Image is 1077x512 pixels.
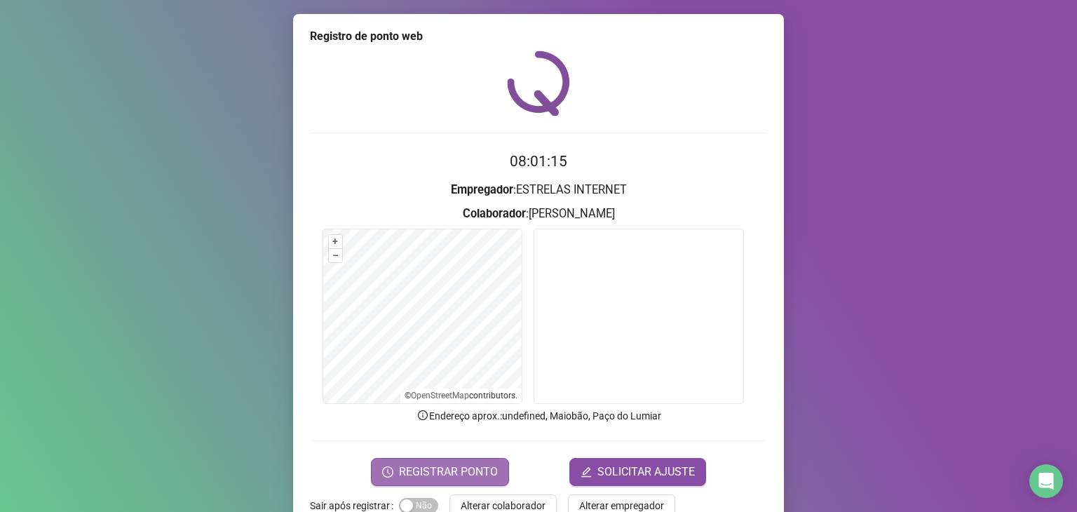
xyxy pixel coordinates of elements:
a: OpenStreetMap [411,391,469,400]
button: + [329,235,342,248]
h3: : ESTRELAS INTERNET [310,181,767,199]
time: 08:01:15 [510,153,567,170]
span: clock-circle [382,466,393,478]
strong: Empregador [451,183,513,196]
button: editSOLICITAR AJUSTE [569,458,706,486]
p: Endereço aprox. : undefined, Maiobão, Paço do Lumiar [310,408,767,424]
span: edit [581,466,592,478]
li: © contributors. [405,391,517,400]
h3: : [PERSON_NAME] [310,205,767,223]
span: SOLICITAR AJUSTE [597,464,695,480]
div: Registro de ponto web [310,28,767,45]
button: – [329,249,342,262]
button: REGISTRAR PONTO [371,458,509,486]
span: info-circle [416,409,429,422]
img: QRPoint [507,50,570,116]
span: REGISTRAR PONTO [399,464,498,480]
strong: Colaborador [463,207,526,220]
div: Open Intercom Messenger [1029,464,1063,498]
